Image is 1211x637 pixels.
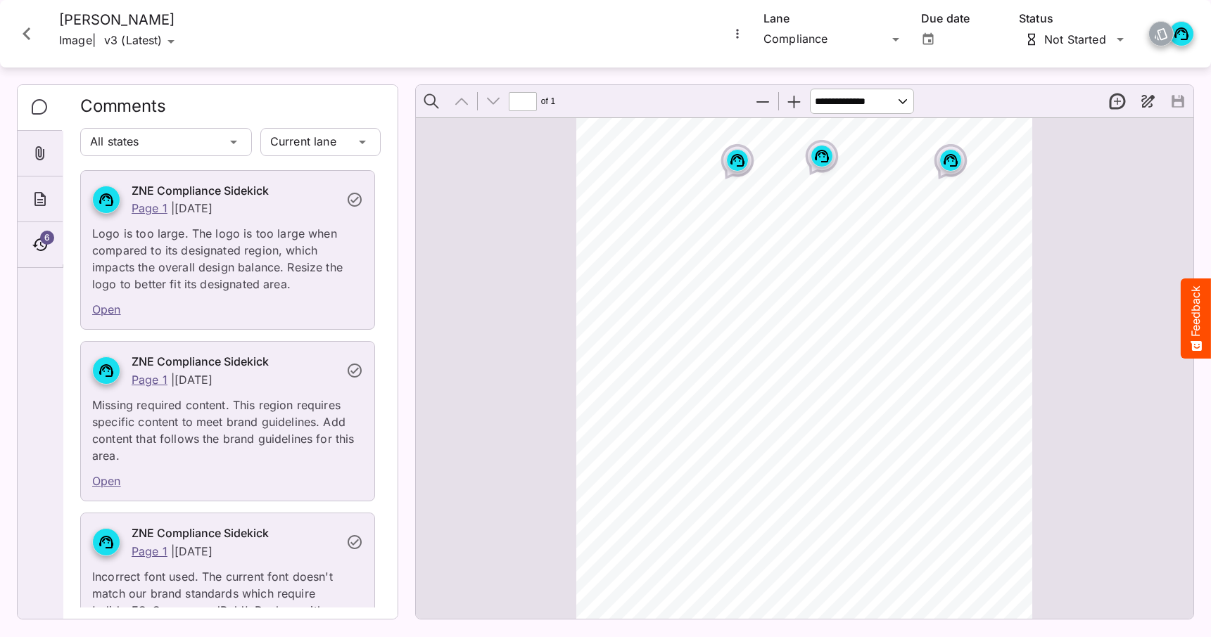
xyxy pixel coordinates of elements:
button: More options for Tate [728,25,747,43]
button: Find in Document [417,86,446,116]
p: [DATE] [175,201,213,215]
p: | [171,201,175,215]
button: Zoom Out [748,86,778,116]
button: New thread [1103,86,1132,116]
span: of ⁨1⁩ [539,86,559,116]
h6: ZNE Compliance Sidekick [132,525,338,543]
p: [DATE] [175,373,213,387]
div: v3 (Latest) [104,32,163,52]
button: Zoom In [780,86,809,116]
div: Current lane [260,128,354,156]
h4: [PERSON_NAME] [59,11,179,29]
div: Compliance [763,28,887,51]
span: 6 [40,231,54,245]
p: Logo is too large. The logo is too large when compared to its designated region, which impacts th... [92,217,363,292]
div: Timeline [18,222,63,268]
div: Comments [18,85,63,131]
a: Open [92,474,121,488]
button: Draw [1133,86,1162,116]
div: Attachments [18,131,63,176]
p: | [171,544,175,558]
button: Feedback [1181,278,1211,359]
button: Open [919,30,937,49]
a: Page 1 [132,544,167,558]
h6: ZNE Compliance Sidekick [132,353,338,371]
p: [DATE] [175,544,213,558]
h6: ZNE Compliance Sidekick [132,182,338,200]
p: | [171,373,175,387]
p: Missing required content. This region requires specific content to meet brand guidelines. Add con... [92,388,363,464]
a: Page 1 [132,373,167,387]
a: Page 1 [132,201,167,215]
button: Close card [6,13,48,55]
h2: Comments [80,96,381,125]
a: Open [92,302,121,316]
p: Incorrect font used. The current font doesn't match our brand standards which require 'adidasFG-C... [92,560,363,636]
div: About [18,176,63,222]
span: | [92,32,96,49]
p: Image [59,29,92,54]
div: Not Started [1025,32,1108,46]
div: All states [80,128,225,156]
